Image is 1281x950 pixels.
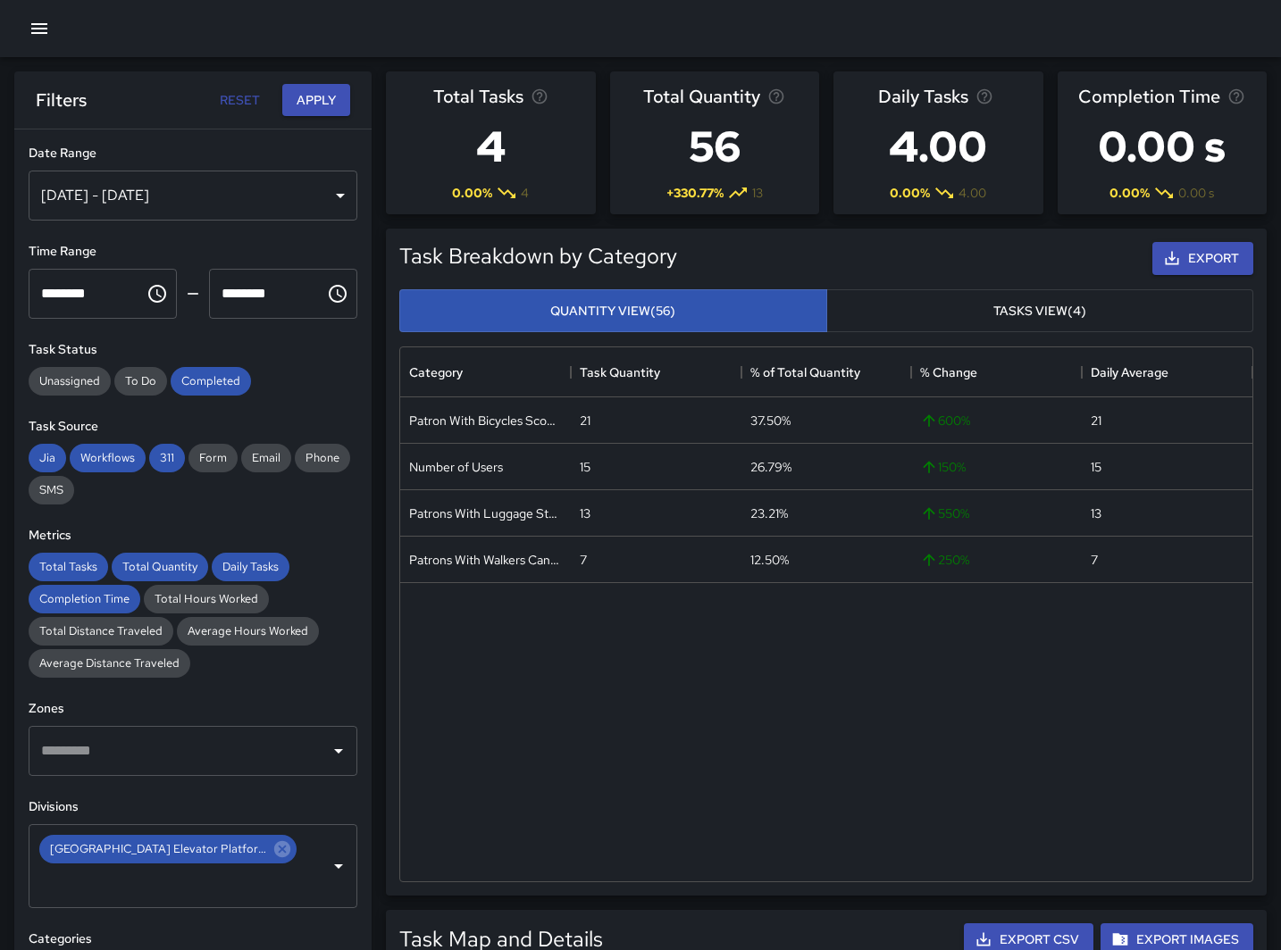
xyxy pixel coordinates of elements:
[741,347,912,397] div: % of Total Quantity
[29,373,111,388] span: Unassigned
[29,699,357,719] h6: Zones
[1109,184,1150,202] span: 0.00 %
[29,591,140,606] span: Completion Time
[643,82,760,111] span: Total Quantity
[409,412,562,429] div: Patron With Bicycles Scooters Electric Scooters
[1227,87,1245,105] svg: Average time taken to complete tasks in the selected period, compared to the previous period.
[29,171,357,221] div: [DATE] - [DATE]
[399,242,677,271] h5: Task Breakdown by Category
[295,444,350,472] div: Phone
[409,504,562,522] div: Patrons With Luggage Stroller Carts Wagons
[750,347,860,397] div: % of Total Quantity
[409,551,562,569] div: Patrons With Walkers Canes Wheelchair
[1152,242,1253,275] button: Export
[750,412,791,429] div: 37.50%
[29,476,74,504] div: SMS
[70,444,146,472] div: Workflows
[1091,551,1098,569] div: 7
[320,276,356,312] button: Choose time, selected time is 11:59 PM
[752,184,763,202] span: 13
[29,144,357,163] h6: Date Range
[750,504,788,522] div: 23.21%
[521,184,529,202] span: 4
[70,450,146,465] span: Workflows
[1091,347,1168,397] div: Daily Average
[399,289,827,333] button: Quantity View(56)
[666,184,724,202] span: + 330.77 %
[580,551,587,569] div: 7
[580,458,590,476] div: 15
[433,82,523,111] span: Total Tasks
[750,458,791,476] div: 26.79%
[767,87,785,105] svg: Total task quantity in the selected period, compared to the previous period.
[920,412,970,429] span: 600 %
[29,417,357,437] h6: Task Source
[144,585,269,613] div: Total Hours Worked
[295,450,350,465] span: Phone
[177,623,319,638] span: Average Hours Worked
[1078,82,1220,111] span: Completion Time
[282,84,350,117] button: Apply
[409,347,463,397] div: Category
[531,87,548,105] svg: Total number of tasks in the selected period, compared to the previous period.
[39,835,297,863] div: [GEOGRAPHIC_DATA] Elevator Platform
[36,86,87,114] h6: Filters
[29,929,357,949] h6: Categories
[326,738,351,763] button: Open
[144,591,269,606] span: Total Hours Worked
[171,367,251,396] div: Completed
[29,367,111,396] div: Unassigned
[39,838,278,859] span: [GEOGRAPHIC_DATA] Elevator Platform
[750,551,789,569] div: 12.50%
[920,458,966,476] span: 150 %
[29,450,66,465] span: Jia
[114,373,167,388] span: To Do
[890,184,930,202] span: 0.00 %
[188,450,238,465] span: Form
[29,623,173,638] span: Total Distance Traveled
[1078,111,1245,182] h3: 0.00 s
[241,444,291,472] div: Email
[29,340,357,360] h6: Task Status
[149,444,185,472] div: 311
[29,655,190,671] span: Average Distance Traveled
[112,559,208,574] span: Total Quantity
[433,111,548,182] h3: 4
[571,347,741,397] div: Task Quantity
[29,482,74,497] span: SMS
[920,551,969,569] span: 250 %
[29,649,190,678] div: Average Distance Traveled
[29,553,108,581] div: Total Tasks
[112,553,208,581] div: Total Quantity
[29,559,108,574] span: Total Tasks
[29,797,357,817] h6: Divisions
[580,504,590,522] div: 13
[975,87,993,105] svg: Average number of tasks per day in the selected period, compared to the previous period.
[114,367,167,396] div: To Do
[580,412,590,429] div: 21
[409,458,503,476] div: Number of Users
[1082,347,1252,397] div: Daily Average
[171,373,251,388] span: Completed
[177,617,319,646] div: Average Hours Worked
[188,444,238,472] div: Form
[1091,504,1101,522] div: 13
[29,242,357,262] h6: Time Range
[29,585,140,613] div: Completion Time
[826,289,1254,333] button: Tasks View(4)
[241,450,291,465] span: Email
[212,559,289,574] span: Daily Tasks
[29,526,357,546] h6: Metrics
[211,84,268,117] button: Reset
[29,444,66,472] div: Jia
[139,276,175,312] button: Choose time, selected time is 11:00 PM
[212,553,289,581] div: Daily Tasks
[29,617,173,646] div: Total Distance Traveled
[452,184,492,202] span: 0.00 %
[1091,458,1101,476] div: 15
[911,347,1082,397] div: % Change
[878,111,998,182] h3: 4.00
[326,854,351,879] button: Open
[643,111,785,182] h3: 56
[580,347,660,397] div: Task Quantity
